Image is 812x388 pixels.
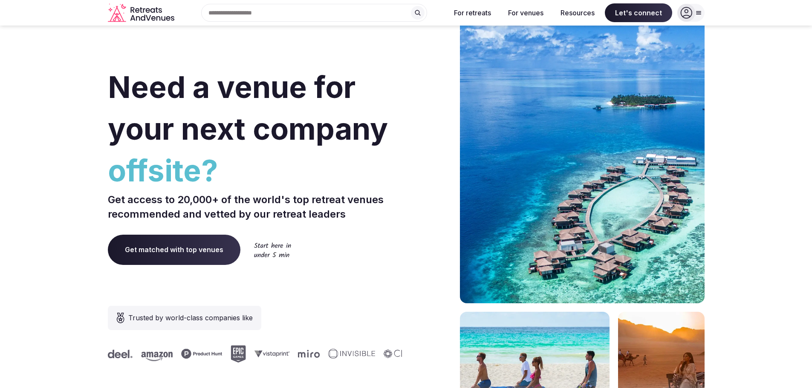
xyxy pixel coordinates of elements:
[106,350,130,358] svg: Deel company logo
[554,3,601,22] button: Resources
[501,3,550,22] button: For venues
[296,350,318,358] svg: Miro company logo
[252,350,287,357] svg: Vistaprint company logo
[108,235,240,264] a: Get matched with top venues
[128,313,253,323] span: Trusted by world-class companies like
[108,3,176,23] svg: Retreats and Venues company logo
[326,349,373,359] svg: Invisible company logo
[108,150,403,192] span: offsite?
[108,69,388,147] span: Need a venue for your next company
[108,193,403,221] p: Get access to 20,000+ of the world's top retreat venues recommended and vetted by our retreat lea...
[605,3,672,22] span: Let's connect
[228,345,244,362] svg: Epic Games company logo
[447,3,498,22] button: For retreats
[108,3,176,23] a: Visit the homepage
[254,242,291,257] img: Start here in under 5 min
